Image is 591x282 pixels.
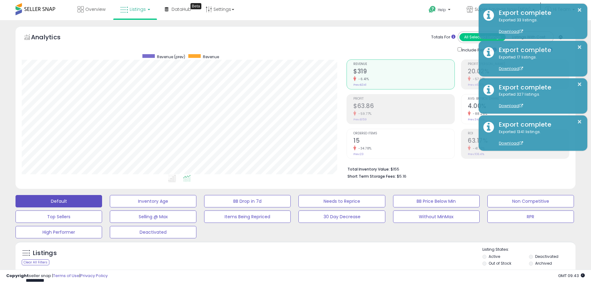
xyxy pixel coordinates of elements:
[499,103,523,108] a: Download
[110,210,196,223] button: Selling @ Max
[353,97,454,101] span: Profit
[80,273,108,279] a: Privacy Policy
[347,165,565,172] li: $155
[468,152,484,156] small: Prev: 108.41%
[558,273,585,279] span: 2025-10-9 09:43 GMT
[298,195,385,207] button: Needs to Reprice
[347,174,396,179] b: Short Term Storage Fees:
[468,137,569,145] h2: 63.17%
[16,226,102,238] button: High Performer
[577,118,582,126] button: ×
[482,247,575,253] p: Listing States:
[494,8,583,17] div: Export complete
[475,6,531,12] span: Super Savings Now (NEW)
[356,146,372,151] small: -34.78%
[353,83,366,87] small: Prev: $341
[6,273,108,279] div: seller snap | |
[85,6,105,12] span: Overview
[468,68,569,76] h2: 20.02%
[397,173,406,179] span: $5.16
[535,254,558,259] label: Deactivated
[468,97,569,101] span: Avg. Buybox Share
[353,68,454,76] h2: $319
[471,77,486,81] small: -57.01%
[353,137,454,145] h2: 15
[577,43,582,51] button: ×
[494,92,583,109] div: Exported 327 listings.
[110,226,196,238] button: Deactivated
[577,80,582,88] button: ×
[468,132,569,135] span: ROI
[110,195,196,207] button: Inventory Age
[499,66,523,71] a: Download
[424,1,457,20] a: Help
[6,273,29,279] strong: Copyright
[428,6,436,13] i: Get Help
[499,29,523,34] a: Download
[347,167,390,172] b: Total Inventory Value:
[22,259,49,265] div: Clear All Filters
[468,102,569,111] h2: 4.00%
[494,17,583,35] div: Exported 33 listings.
[468,63,569,66] span: Profit [PERSON_NAME]
[487,195,574,207] button: Non Competitive
[157,54,185,59] span: Revenue (prev)
[471,146,485,151] small: -41.73%
[203,54,219,59] span: Revenue
[535,261,552,266] label: Archived
[353,118,367,121] small: Prev: $159
[204,210,291,223] button: Items Being Repriced
[453,46,504,53] div: Include Returns
[16,195,102,207] button: Default
[130,6,146,12] span: Listings
[353,63,454,66] span: Revenue
[431,34,455,40] div: Totals For
[468,118,485,121] small: Prev: 34.06%
[353,132,454,135] span: Ordered Items
[204,195,291,207] button: BB Drop in 7d
[494,54,583,72] div: Exported 17 listings.
[494,83,583,92] div: Export complete
[31,33,73,43] h5: Analytics
[353,152,364,156] small: Prev: 23
[353,102,454,111] h2: $63.86
[494,120,583,129] div: Export complete
[577,6,582,14] button: ×
[438,7,446,12] span: Help
[494,46,583,54] div: Export complete
[489,261,511,266] label: Out of Stock
[298,210,385,223] button: 30 Day Decrease
[172,6,191,12] span: DataHub
[393,210,480,223] button: Without MinMax
[190,3,201,9] div: Tooltip anchor
[16,210,102,223] button: Top Sellers
[499,141,523,146] a: Download
[468,83,484,87] small: Prev: 46.57%
[33,249,57,258] h5: Listings
[393,195,480,207] button: BB Price Below Min
[487,210,574,223] button: RPR
[489,254,500,259] label: Active
[53,273,79,279] a: Terms of Use
[356,111,372,116] small: -59.77%
[459,33,506,41] button: All Selected Listings
[356,77,369,81] small: -6.41%
[494,129,583,146] div: Exported 1341 listings.
[471,111,487,116] small: -88.26%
